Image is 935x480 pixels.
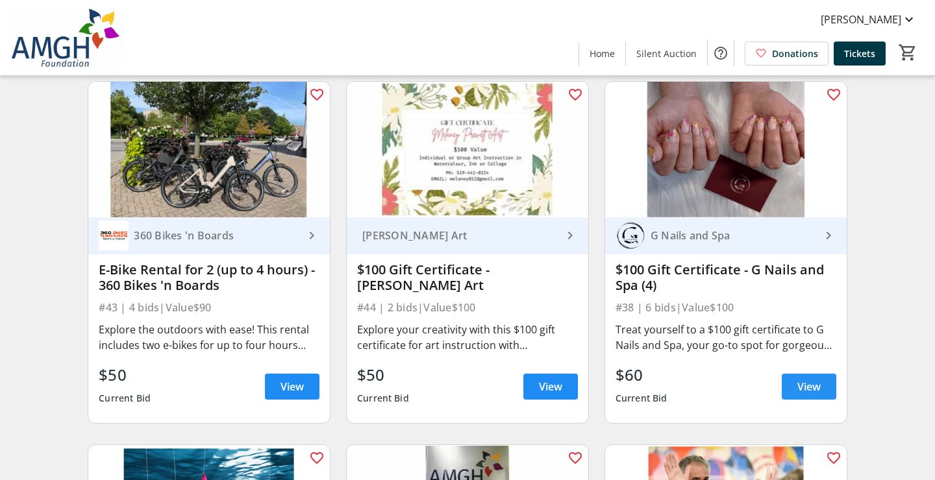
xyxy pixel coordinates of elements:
mat-icon: favorite_outline [826,87,841,102]
mat-icon: favorite_outline [567,87,583,102]
div: Treat yourself to a $100 gift certificate to G Nails and Spa, your go-to spot for gorgeous nails ... [616,322,836,353]
div: Explore your creativity with this $100 gift certificate for art instruction with [PERSON_NAME] Ar... [357,322,578,353]
button: [PERSON_NAME] [810,9,927,30]
a: [PERSON_NAME] Art [347,217,588,254]
div: Current Bid [99,387,151,410]
div: #43 | 4 bids | Value $90 [99,298,319,317]
mat-icon: keyboard_arrow_right [304,228,319,243]
mat-icon: favorite_outline [309,87,325,102]
img: Alexandra Marine & General Hospital Foundation's Logo [8,5,123,70]
mat-icon: favorite_outline [309,450,325,466]
div: [PERSON_NAME] Art [357,229,562,242]
a: Donations [745,42,829,66]
div: Current Bid [616,387,667,410]
a: View [523,374,578,400]
div: $50 [357,363,409,387]
div: $50 [99,363,151,387]
img: E-Bike Rental for 2 (up to 4 hours) - 360 Bikes 'n Boards [88,82,330,217]
span: View [280,379,304,394]
span: Tickets [844,47,875,60]
img: $100 Gift Certificate - Melaney Prevett Art [347,82,588,217]
img: G Nails and Spa [616,221,645,250]
div: G Nails and Spa [645,229,821,242]
img: $100 Gift Certificate - G Nails and Spa (4) [605,82,847,217]
div: Current Bid [357,387,409,410]
mat-icon: keyboard_arrow_right [562,228,578,243]
mat-icon: favorite_outline [826,450,841,466]
a: View [782,374,836,400]
div: $100 Gift Certificate - G Nails and Spa (4) [616,262,836,293]
div: $60 [616,363,667,387]
span: [PERSON_NAME] [821,12,901,27]
a: 360 Bikes 'n Boards360 Bikes 'n Boards [88,217,330,254]
button: Cart [896,41,919,64]
div: 360 Bikes 'n Boards [129,229,304,242]
div: $100 Gift Certificate - [PERSON_NAME] Art [357,262,578,293]
mat-icon: favorite_outline [567,450,583,466]
a: G Nails and Spa G Nails and Spa [605,217,847,254]
a: View [265,374,319,400]
span: Silent Auction [636,47,697,60]
span: View [797,379,821,394]
button: Help [708,40,734,66]
a: Tickets [834,42,886,66]
div: E-Bike Rental for 2 (up to 4 hours) - 360 Bikes 'n Boards [99,262,319,293]
mat-icon: keyboard_arrow_right [821,228,836,243]
div: #38 | 6 bids | Value $100 [616,298,836,317]
a: Silent Auction [626,42,707,66]
a: Home [579,42,625,66]
span: View [539,379,562,394]
div: #44 | 2 bids | Value $100 [357,298,578,317]
span: Donations [772,47,818,60]
span: Home [590,47,615,60]
img: 360 Bikes 'n Boards [99,221,129,250]
div: Explore the outdoors with ease! This rental includes two e-bikes for up to four hours from 360 Bi... [99,322,319,353]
